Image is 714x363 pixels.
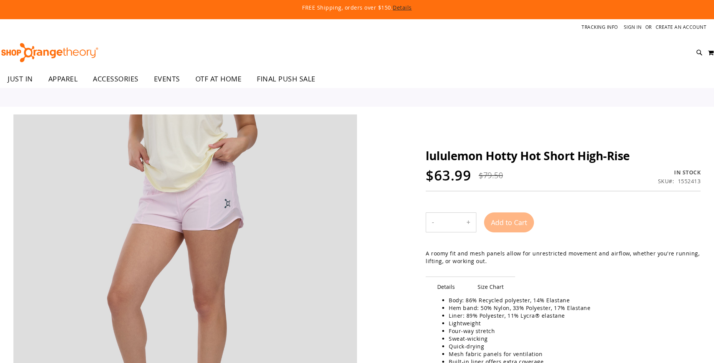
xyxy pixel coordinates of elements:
p: FREE Shipping, orders over $150. [127,4,587,12]
span: JUST IN [8,70,33,88]
div: Availability [658,169,701,176]
li: Body: 86% Recycled polyester, 14% Elastane [449,297,693,304]
li: Hem band: 50% Nylon, 33% Polyester, 17% Elastane [449,304,693,312]
span: Size Chart [466,277,515,297]
div: In stock [658,169,701,176]
p: A roomy fit and mesh panels allow for unrestricted movement and airflow, whether you're running, ... [426,250,701,265]
a: APPAREL [41,70,86,88]
a: Create an Account [656,24,707,30]
a: Details [393,4,412,11]
span: FINAL PUSH SALE [257,70,316,88]
span: ACCESSORIES [93,70,139,88]
li: Four-way stretch [449,327,693,335]
span: lululemon Hotty Hot Short High-Rise [426,148,630,164]
li: Sweat-wicking [449,335,693,343]
a: OTF AT HOME [188,70,250,88]
span: $63.99 [426,166,471,185]
button: Increase product quantity [461,213,476,232]
span: $79.50 [479,170,503,181]
li: Quick-drying [449,343,693,350]
a: Tracking Info [582,24,618,30]
span: EVENTS [154,70,180,88]
a: EVENTS [146,70,188,88]
span: Details [426,277,466,297]
a: FINAL PUSH SALE [249,70,323,88]
li: Liner: 89% Polyester, 11% Lycra® elastane [449,312,693,320]
span: APPAREL [48,70,78,88]
a: ACCESSORIES [85,70,146,88]
li: Mesh fabric panels for ventilation [449,350,693,358]
span: OTF AT HOME [195,70,242,88]
div: 1552413 [678,177,701,185]
li: Lightweight [449,320,693,327]
a: Sign In [624,24,642,30]
button: Decrease product quantity [426,213,440,232]
strong: SKU [658,177,674,185]
input: Product quantity [440,213,461,232]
